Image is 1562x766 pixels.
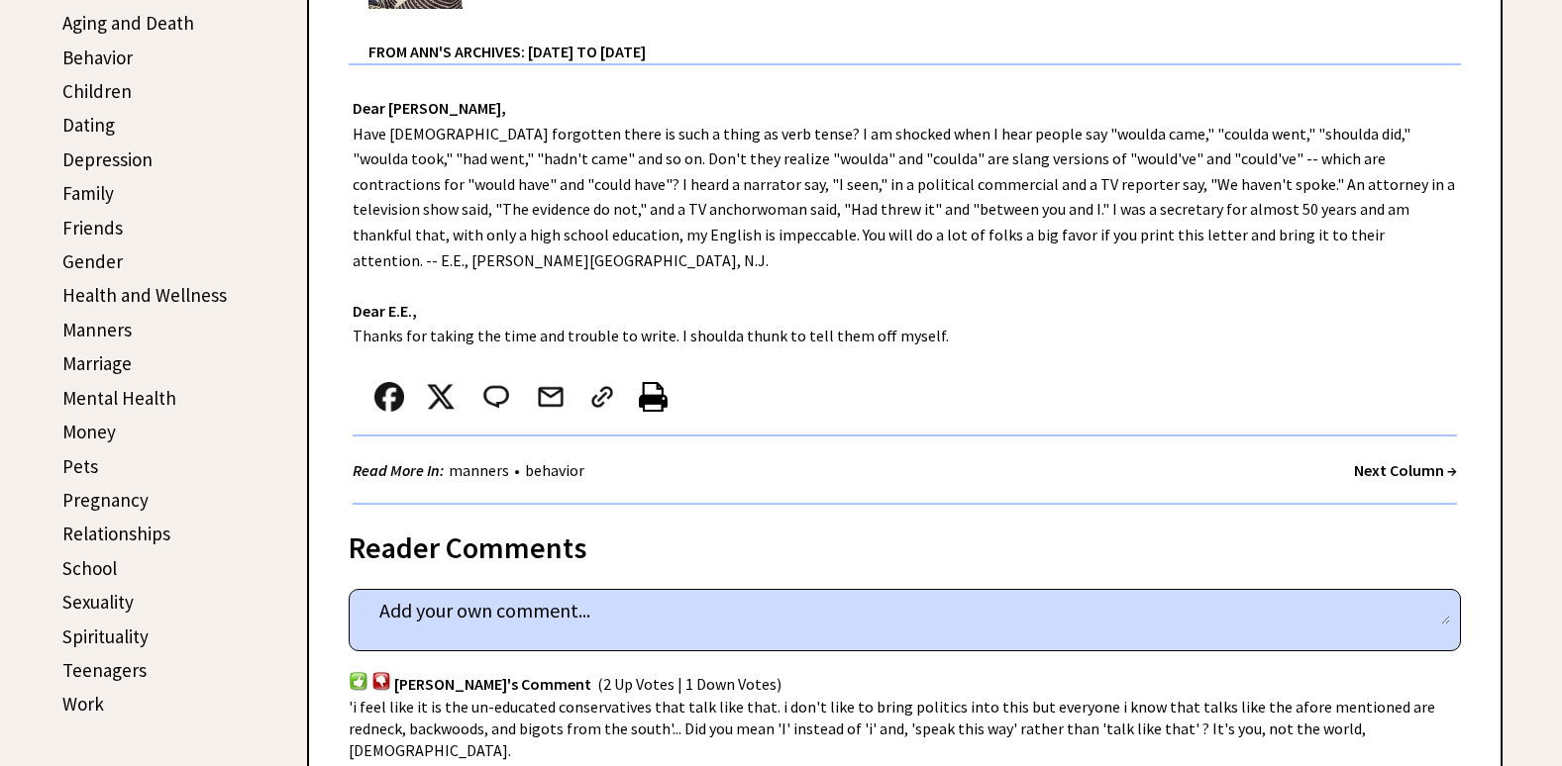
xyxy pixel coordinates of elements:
a: Marriage [62,351,132,375]
div: • [353,458,589,483]
a: Money [62,420,116,443]
span: 'i feel like it is the un-educated conservatives that talk like that. i don't like to bring polit... [349,697,1435,760]
a: Pregnancy [62,488,149,512]
img: printer%20icon.png [639,382,668,412]
a: Health and Wellness [62,283,227,307]
div: From Ann's Archives: [DATE] to [DATE] [368,11,1461,63]
a: Sexuality [62,590,134,614]
img: link_02.png [587,382,617,412]
a: Children [62,79,132,103]
a: Aging and Death [62,11,194,35]
img: x_small.png [426,382,456,412]
a: Family [62,181,114,205]
a: Behavior [62,46,133,69]
span: [PERSON_NAME]'s Comment [394,675,591,695]
strong: Read More In: [353,460,444,480]
a: Depression [62,147,153,171]
a: Next Column → [1354,460,1457,480]
a: manners [444,460,514,480]
img: mail.png [536,382,566,412]
a: Spirituality [62,624,149,648]
img: votup.png [349,671,368,690]
a: Manners [62,318,132,341]
a: Pets [62,454,98,478]
a: School [62,556,117,580]
a: Dating [62,113,115,137]
strong: Dear [PERSON_NAME], [353,98,506,118]
div: Have [DEMOGRAPHIC_DATA] forgotten there is such a thing as verb tense? I am shocked when I hear p... [309,65,1501,505]
a: Work [62,692,104,716]
strong: Dear E.E., [353,301,417,321]
div: Reader Comments [349,527,1461,558]
a: Mental Health [62,386,176,410]
a: Teenagers [62,658,147,682]
img: message_round%202.png [479,382,513,412]
a: behavior [520,460,589,480]
img: votdown.png [371,671,391,690]
span: (2 Up Votes | 1 Down Votes) [597,675,781,695]
a: Relationships [62,522,170,545]
img: facebook.png [374,382,404,412]
a: Gender [62,249,123,273]
a: Friends [62,216,123,239]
